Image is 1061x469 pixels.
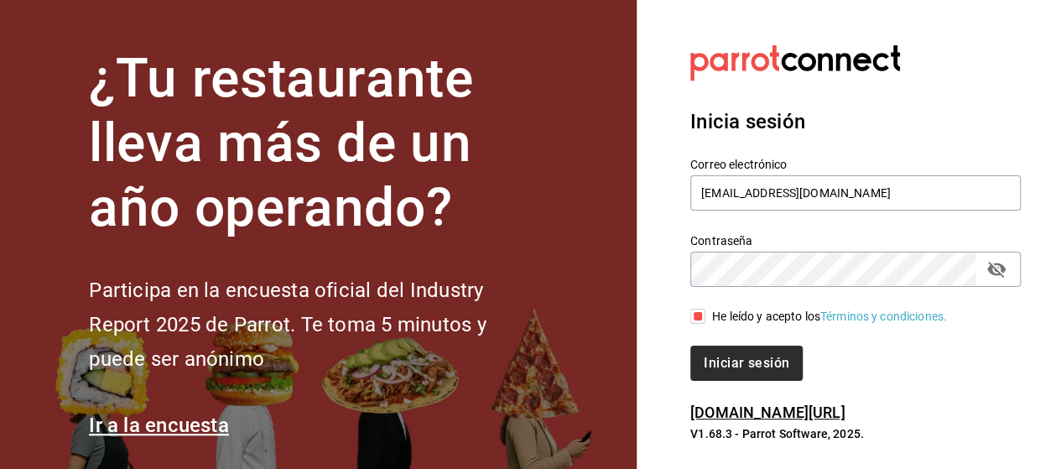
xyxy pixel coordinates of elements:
a: Ir a la encuesta [89,414,229,437]
button: passwordField [982,255,1011,284]
h3: Inicia sesión [690,107,1021,137]
a: [DOMAIN_NAME][URL] [690,404,845,421]
label: Contraseña [690,235,1021,247]
label: Correo electrónico [690,159,1021,170]
div: He leído y acepto los [712,308,947,326]
h1: ¿Tu restaurante lleva más de un año operando? [89,47,542,240]
input: Ingresa tu correo electrónico [690,175,1021,211]
p: V1.68.3 - Parrot Software, 2025. [690,425,1021,442]
h2: Participa en la encuesta oficial del Industry Report 2025 de Parrot. Te toma 5 minutos y puede se... [89,274,542,376]
button: Iniciar sesión [690,346,803,381]
a: Términos y condiciones. [820,310,947,323]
